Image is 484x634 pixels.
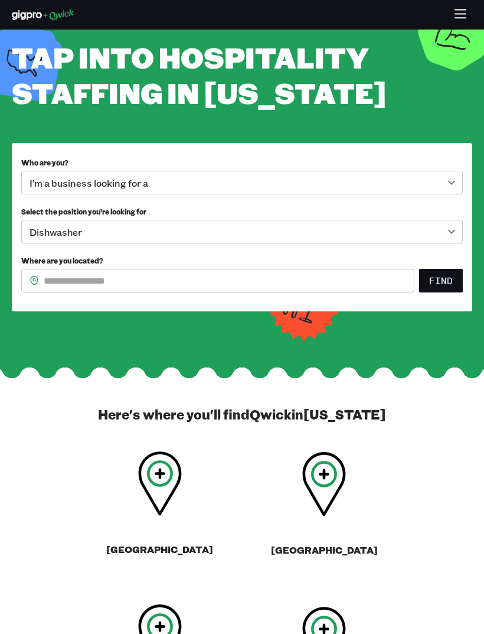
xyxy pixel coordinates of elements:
button: Find [419,269,463,292]
div: Dishwasher [21,220,463,243]
h3: [GEOGRAPHIC_DATA] [271,544,378,556]
span: Tap into Hospitality Staffing in [US_STATE] [12,38,387,112]
span: Who are you? [21,158,68,167]
a: [GEOGRAPHIC_DATA] [251,451,397,564]
h2: Here's where you'll find Qwick in [US_STATE] [98,406,386,422]
h3: [GEOGRAPHIC_DATA] [106,543,213,555]
a: [GEOGRAPHIC_DATA] [87,451,233,564]
span: Select the position you’re looking for [21,207,146,216]
span: Where are you located? [21,256,103,265]
div: I’m a business looking for a [21,171,463,194]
